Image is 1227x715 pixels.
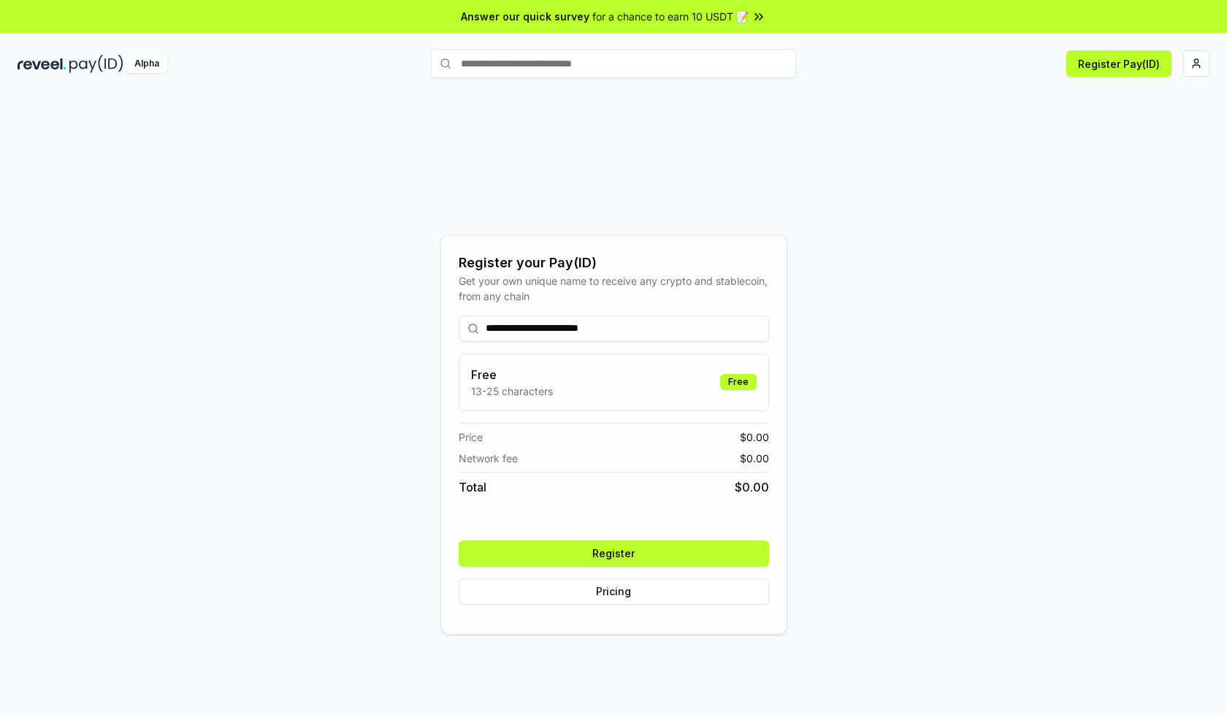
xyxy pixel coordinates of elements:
span: for a chance to earn 10 USDT 📝 [592,9,749,24]
button: Pricing [459,578,769,605]
span: Network fee [459,451,518,466]
span: Answer our quick survey [461,9,589,24]
div: Get your own unique name to receive any crypto and stablecoin, from any chain [459,273,769,304]
span: Total [459,478,486,496]
div: Register your Pay(ID) [459,253,769,273]
h3: Free [471,366,553,383]
div: Alpha [126,55,167,73]
img: reveel_dark [18,55,66,73]
p: 13-25 characters [471,383,553,399]
div: Free [720,374,757,390]
img: pay_id [69,55,123,73]
button: Register [459,540,769,567]
span: $ 0.00 [735,478,769,496]
span: $ 0.00 [740,451,769,466]
span: $ 0.00 [740,429,769,445]
button: Register Pay(ID) [1066,50,1171,77]
span: Price [459,429,483,445]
